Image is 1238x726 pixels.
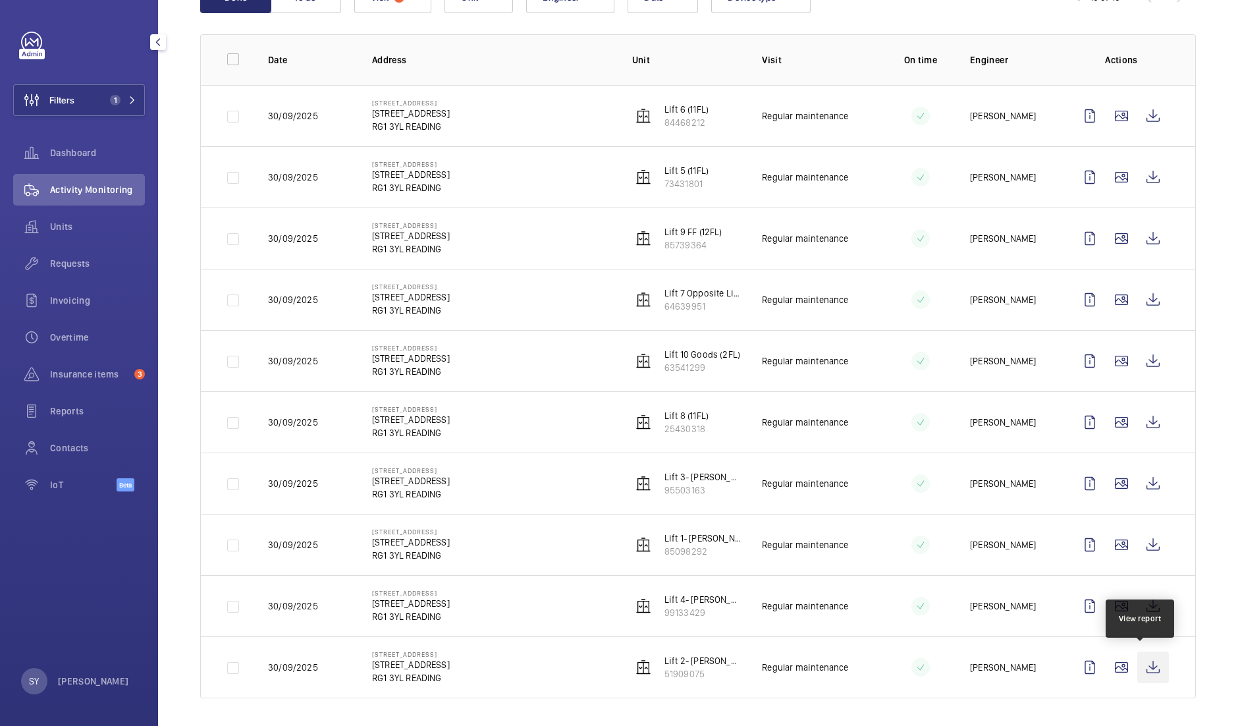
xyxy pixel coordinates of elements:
[50,441,145,455] span: Contacts
[372,528,450,536] p: [STREET_ADDRESS]
[50,294,145,307] span: Invoicing
[13,84,145,116] button: Filters1
[762,232,848,245] p: Regular maintenance
[664,654,741,667] p: Lift 2- [PERSON_NAME] (11FL)
[268,171,318,184] p: 30/09/2025
[372,536,450,549] p: [STREET_ADDRESS]
[372,426,450,439] p: RG1 3YL READING
[50,257,145,270] span: Requests
[372,283,450,291] p: [STREET_ADDRESS]
[664,470,741,484] p: Lift 3- [PERSON_NAME] (11FL)
[635,659,651,675] img: elevator.svg
[372,291,450,304] p: [STREET_ADDRESS]
[268,600,318,613] p: 30/09/2025
[762,477,848,490] p: Regular maintenance
[372,344,450,352] p: [STREET_ADDRESS]
[372,99,450,107] p: [STREET_ADDRESS]
[970,477,1036,490] p: [PERSON_NAME]
[664,164,709,177] p: Lift 5 (11FL)
[268,109,318,123] p: 30/09/2025
[635,598,651,614] img: elevator.svg
[50,220,145,233] span: Units
[970,53,1053,67] p: Engineer
[762,538,848,551] p: Regular maintenance
[664,300,741,313] p: 64639951
[632,53,741,67] p: Unit
[664,484,741,497] p: 95503163
[50,331,145,344] span: Overtime
[635,169,651,185] img: elevator.svg
[1074,53,1169,67] p: Actions
[372,413,450,426] p: [STREET_ADDRESS]
[29,675,39,688] p: SY
[1119,613,1162,625] div: View report
[635,476,651,491] img: elevator.svg
[664,116,709,129] p: 84468212
[50,146,145,159] span: Dashboard
[372,304,450,317] p: RG1 3YL READING
[762,109,848,123] p: Regular maintenance
[970,661,1036,674] p: [PERSON_NAME]
[970,416,1036,429] p: [PERSON_NAME]
[268,354,318,368] p: 30/09/2025
[664,593,741,606] p: Lift 4- [PERSON_NAME] (11FL)
[268,538,318,551] p: 30/09/2025
[970,538,1036,551] p: [PERSON_NAME]
[892,53,949,67] p: On time
[762,416,848,429] p: Regular maintenance
[49,94,74,107] span: Filters
[635,292,651,308] img: elevator.svg
[50,368,129,381] span: Insurance items
[762,661,848,674] p: Regular maintenance
[372,589,450,597] p: [STREET_ADDRESS]
[372,658,450,671] p: [STREET_ADDRESS]
[372,488,450,501] p: RG1 3YL READING
[664,348,740,361] p: Lift 10 Goods (2FL)
[372,181,450,194] p: RG1 3YL READING
[970,109,1036,123] p: [PERSON_NAME]
[664,409,709,422] p: Lift 8 (11FL)
[664,667,741,681] p: 51909075
[635,414,651,430] img: elevator.svg
[635,231,651,246] img: elevator.svg
[372,242,450,256] p: RG1 3YL READING
[50,478,117,491] span: IoT
[372,405,450,413] p: [STREET_ADDRESS]
[372,671,450,684] p: RG1 3YL READING
[664,287,741,300] p: Lift 7 Opposite Lift 3 (11 FL)
[664,103,709,116] p: Lift 6 (11FL)
[372,650,450,658] p: [STREET_ADDRESS]
[970,293,1036,306] p: [PERSON_NAME]
[372,549,450,562] p: RG1 3YL READING
[970,232,1036,245] p: [PERSON_NAME]
[664,177,709,190] p: 73431801
[117,478,134,491] span: Beta
[372,474,450,488] p: [STREET_ADDRESS]
[762,53,871,67] p: Visit
[372,229,450,242] p: [STREET_ADDRESS]
[372,168,450,181] p: [STREET_ADDRESS]
[372,466,450,474] p: [STREET_ADDRESS]
[664,532,741,545] p: Lift 1- [PERSON_NAME] (11FL)
[970,171,1036,184] p: [PERSON_NAME]
[372,160,450,168] p: [STREET_ADDRESS]
[635,353,651,369] img: elevator.svg
[762,293,848,306] p: Regular maintenance
[664,422,709,435] p: 25430318
[664,225,722,238] p: Lift 9 FF (12FL)
[50,183,145,196] span: Activity Monitoring
[268,477,318,490] p: 30/09/2025
[970,600,1036,613] p: [PERSON_NAME]
[372,365,450,378] p: RG1 3YL READING
[372,53,611,67] p: Address
[372,352,450,365] p: [STREET_ADDRESS]
[762,600,848,613] p: Regular maintenance
[762,171,848,184] p: Regular maintenance
[372,107,450,120] p: [STREET_ADDRESS]
[664,238,722,252] p: 85739364
[372,221,450,229] p: [STREET_ADDRESS]
[268,232,318,245] p: 30/09/2025
[372,597,450,610] p: [STREET_ADDRESS]
[635,537,651,553] img: elevator.svg
[635,108,651,124] img: elevator.svg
